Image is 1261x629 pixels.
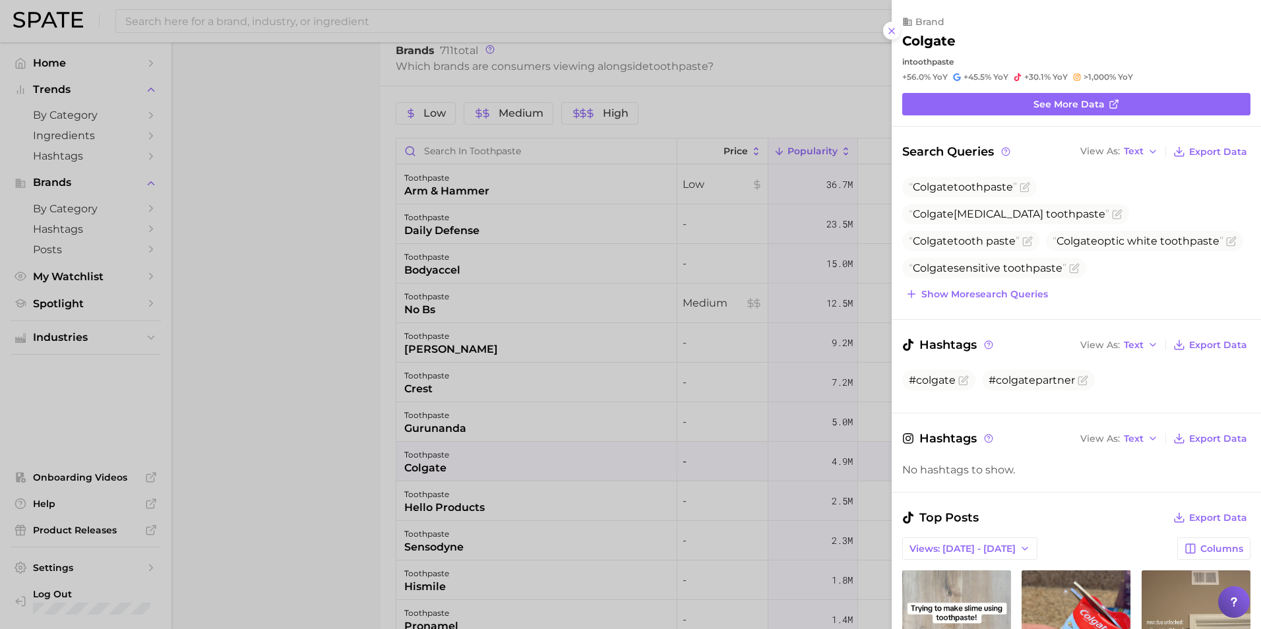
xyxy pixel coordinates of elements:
[913,208,954,220] span: Colgate
[1077,430,1161,447] button: View AsText
[1118,72,1133,82] span: YoY
[1084,72,1116,82] span: >1,000%
[921,289,1048,300] span: Show more search queries
[902,464,1250,476] div: No hashtags to show.
[1077,336,1161,353] button: View AsText
[902,93,1250,115] a: See more data
[909,181,1017,193] span: toothpaste
[1124,435,1144,442] span: Text
[902,285,1051,303] button: Show moresearch queries
[1124,342,1144,349] span: Text
[902,429,995,448] span: Hashtags
[1022,236,1033,247] button: Flag as miscategorized or irrelevant
[1057,235,1097,247] span: Colgate
[909,57,954,67] span: toothpaste
[1053,235,1223,247] span: optic white toothpaste
[1226,236,1237,247] button: Flag as miscategorized or irrelevant
[1080,342,1120,349] span: View As
[913,181,954,193] span: Colgate
[1024,72,1051,82] span: +30.1%
[902,72,931,82] span: +56.0%
[902,336,995,354] span: Hashtags
[989,374,1075,386] span: #colgatepartner
[902,57,1250,67] div: in
[909,208,1109,220] span: [MEDICAL_DATA] toothpaste
[909,543,1016,554] span: Views: [DATE] - [DATE]
[1069,263,1080,274] button: Flag as miscategorized or irrelevant
[1189,340,1247,351] span: Export Data
[1080,148,1120,155] span: View As
[1200,543,1243,554] span: Columns
[1033,99,1105,110] span: See more data
[909,262,1066,274] span: sensitive toothpaste
[913,262,954,274] span: Colgate
[958,375,969,386] button: Flag as miscategorized or irrelevant
[1170,142,1250,161] button: Export Data
[1170,336,1250,354] button: Export Data
[1170,508,1250,527] button: Export Data
[909,374,956,386] span: #colgate
[902,537,1037,560] button: Views: [DATE] - [DATE]
[1077,143,1161,160] button: View AsText
[902,33,956,49] h2: colgate
[915,16,944,28] span: brand
[1124,148,1144,155] span: Text
[909,235,1020,247] span: tooth paste
[993,72,1008,82] span: YoY
[1189,433,1247,444] span: Export Data
[1170,429,1250,448] button: Export Data
[1189,146,1247,158] span: Export Data
[1080,435,1120,442] span: View As
[964,72,991,82] span: +45.5%
[902,508,979,527] span: Top Posts
[1053,72,1068,82] span: YoY
[1177,537,1250,560] button: Columns
[933,72,948,82] span: YoY
[1078,375,1088,386] button: Flag as miscategorized or irrelevant
[1112,209,1123,220] button: Flag as miscategorized or irrelevant
[1189,512,1247,524] span: Export Data
[902,142,1012,161] span: Search Queries
[913,235,954,247] span: Colgate
[1020,182,1030,193] button: Flag as miscategorized or irrelevant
